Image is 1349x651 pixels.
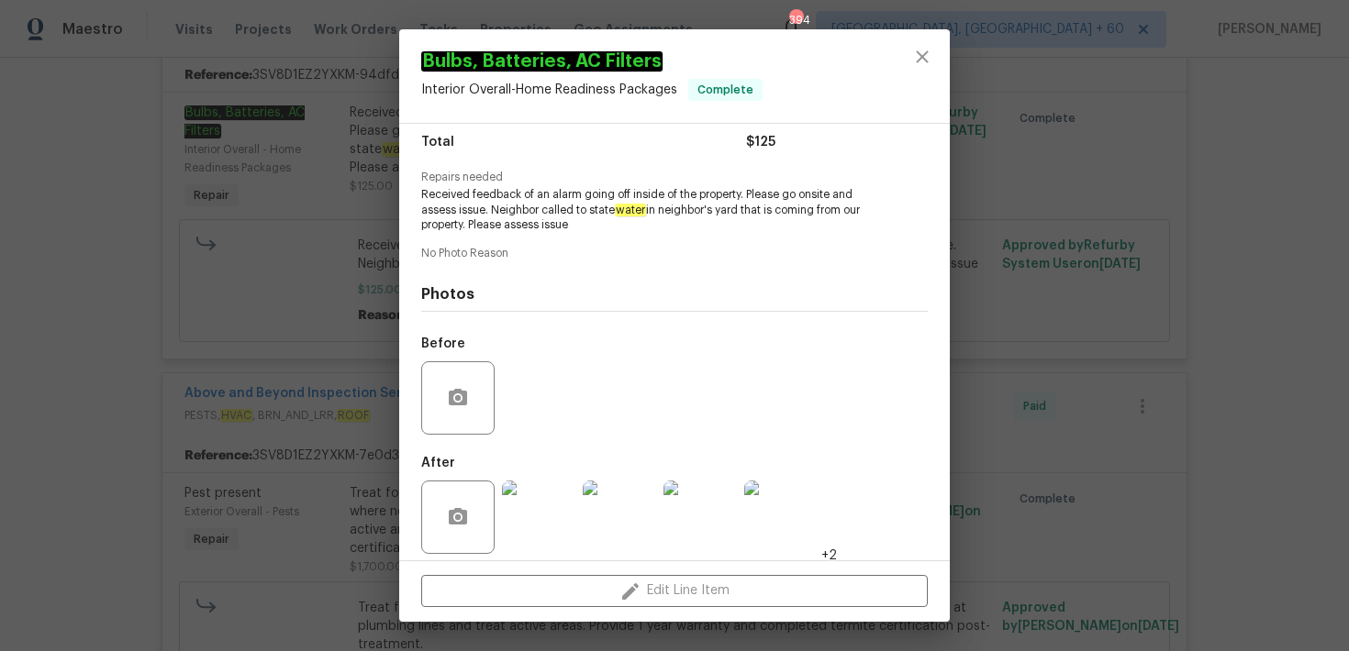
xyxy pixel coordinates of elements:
h5: After [421,457,455,469]
span: Repairs needed [421,171,928,183]
span: $125 [746,129,775,156]
h5: Before [421,337,465,350]
span: Complete [690,81,761,99]
span: No Photo Reason [421,248,928,259]
em: water [615,204,646,216]
span: Total [421,129,454,156]
div: 394 [789,11,802,29]
em: Bulbs, Batteries, AC Filters [421,51,663,72]
h4: Photos [421,285,928,303]
span: Received feedback of an alarm going off inside of the property. Please go onsite and assess issue... [421,187,877,233]
span: Interior Overall - Home Readiness Packages [421,83,677,96]
button: close [900,35,944,79]
span: +2 [821,546,837,565]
